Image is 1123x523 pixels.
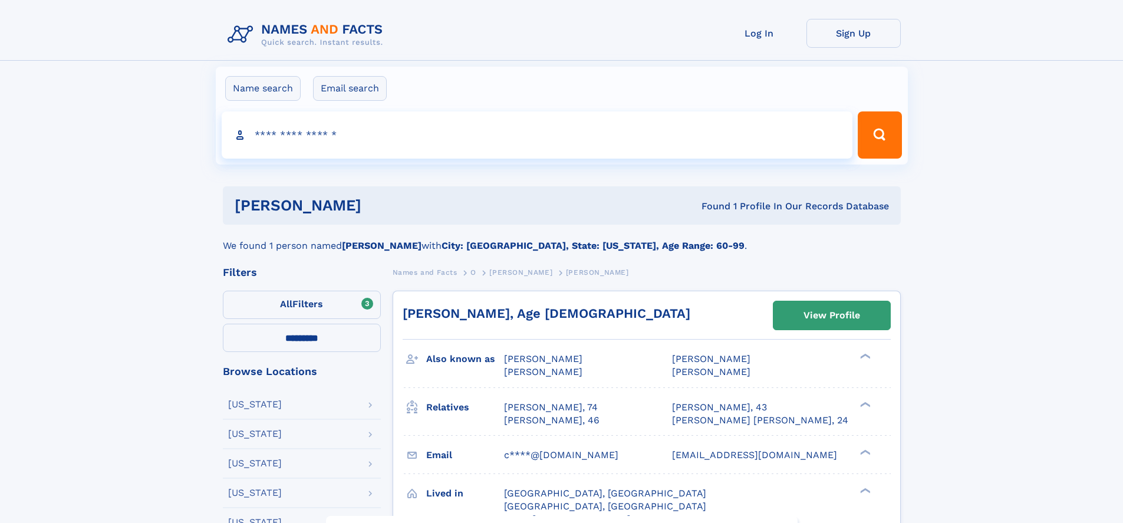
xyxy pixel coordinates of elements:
[806,19,901,48] a: Sign Up
[228,400,282,409] div: [US_STATE]
[672,366,750,377] span: [PERSON_NAME]
[857,486,871,494] div: ❯
[223,225,901,253] div: We found 1 person named with .
[531,200,889,213] div: Found 1 Profile In Our Records Database
[857,448,871,456] div: ❯
[442,240,745,251] b: City: [GEOGRAPHIC_DATA], State: [US_STATE], Age Range: 60-99
[228,488,282,498] div: [US_STATE]
[225,76,301,101] label: Name search
[566,268,629,277] span: [PERSON_NAME]
[426,483,504,504] h3: Lived in
[672,449,837,460] span: [EMAIL_ADDRESS][DOMAIN_NAME]
[228,459,282,468] div: [US_STATE]
[712,19,806,48] a: Log In
[223,267,381,278] div: Filters
[672,353,750,364] span: [PERSON_NAME]
[393,265,457,279] a: Names and Facts
[672,414,848,427] a: [PERSON_NAME] [PERSON_NAME], 24
[504,488,706,499] span: [GEOGRAPHIC_DATA], [GEOGRAPHIC_DATA]
[470,268,476,277] span: O
[223,19,393,51] img: Logo Names and Facts
[222,111,853,159] input: search input
[280,298,292,310] span: All
[470,265,476,279] a: O
[228,429,282,439] div: [US_STATE]
[672,401,767,414] a: [PERSON_NAME], 43
[223,366,381,377] div: Browse Locations
[223,291,381,319] label: Filters
[342,240,421,251] b: [PERSON_NAME]
[504,353,582,364] span: [PERSON_NAME]
[426,349,504,369] h3: Also known as
[489,265,552,279] a: [PERSON_NAME]
[857,353,871,360] div: ❯
[426,397,504,417] h3: Relatives
[773,301,890,330] a: View Profile
[504,501,706,512] span: [GEOGRAPHIC_DATA], [GEOGRAPHIC_DATA]
[313,76,387,101] label: Email search
[504,414,600,427] a: [PERSON_NAME], 46
[489,268,552,277] span: [PERSON_NAME]
[857,400,871,408] div: ❯
[858,111,901,159] button: Search Button
[235,198,532,213] h1: [PERSON_NAME]
[426,445,504,465] h3: Email
[403,306,690,321] a: [PERSON_NAME], Age [DEMOGRAPHIC_DATA]
[504,366,582,377] span: [PERSON_NAME]
[504,401,598,414] a: [PERSON_NAME], 74
[803,302,860,329] div: View Profile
